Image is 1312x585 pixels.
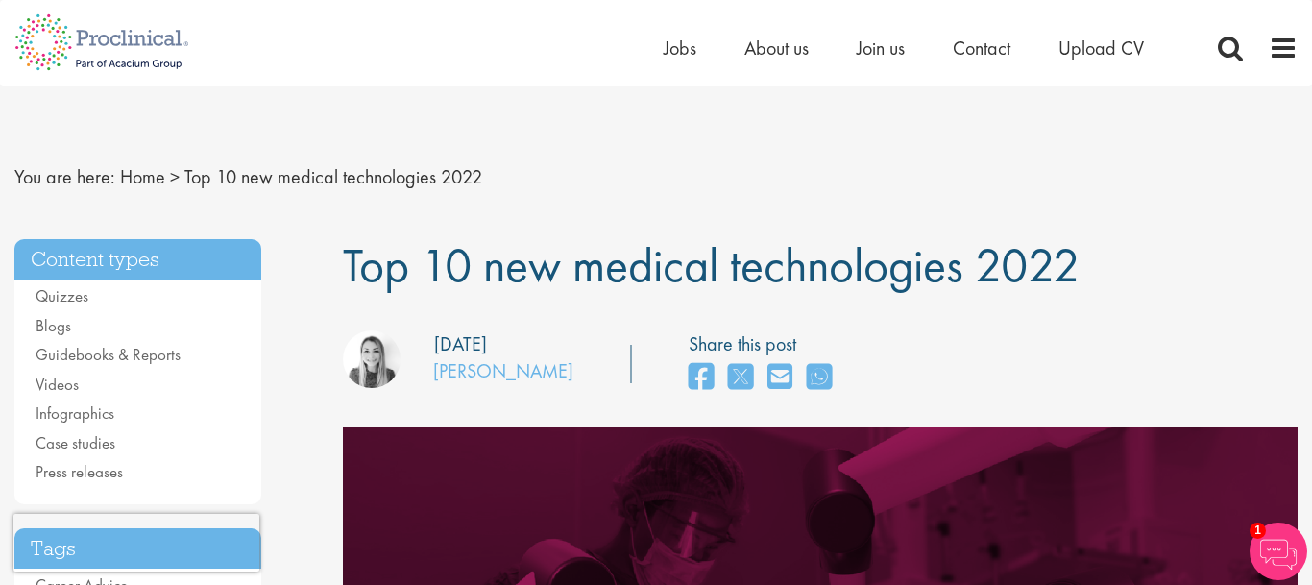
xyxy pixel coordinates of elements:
div: [DATE] [434,330,487,358]
a: share on facebook [689,357,714,399]
a: Case studies [36,432,115,453]
a: Videos [36,374,79,395]
span: You are here: [14,164,115,189]
img: Chatbot [1250,523,1307,580]
a: About us [744,36,809,61]
a: Infographics [36,402,114,424]
span: 1 [1250,523,1266,539]
a: share on email [767,357,792,399]
span: > [170,164,180,189]
h3: Content types [14,239,261,280]
a: Jobs [664,36,696,61]
a: [PERSON_NAME] [433,358,573,383]
a: Press releases [36,461,123,482]
span: Top 10 new medical technologies 2022 [343,234,1080,296]
a: Quizzes [36,285,88,306]
a: Contact [953,36,1010,61]
iframe: reCAPTCHA [13,514,259,572]
a: Upload CV [1058,36,1144,61]
span: Top 10 new medical technologies 2022 [184,164,482,189]
a: Join us [857,36,905,61]
img: Hannah Burke [343,330,401,388]
a: Blogs [36,315,71,336]
a: Guidebooks & Reports [36,344,181,365]
label: Share this post [689,330,841,358]
a: breadcrumb link [120,164,165,189]
a: share on whats app [807,357,832,399]
a: share on twitter [728,357,753,399]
